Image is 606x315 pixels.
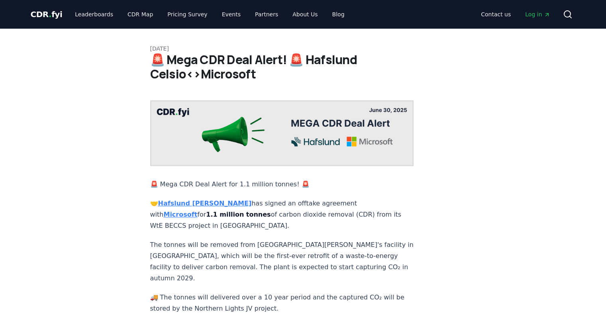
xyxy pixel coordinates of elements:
a: CDR Map [121,7,159,22]
a: About Us [286,7,324,22]
a: Hafslund [PERSON_NAME] [158,200,252,207]
p: 🚚 The tonnes will delivered over a 10 year period and the captured CO₂ will be stored by the Nort... [150,292,414,314]
span: CDR fyi [31,10,63,19]
a: Log in [519,7,556,22]
a: Blog [326,7,351,22]
strong: 1.1 million tonnes [206,211,271,218]
a: Events [216,7,247,22]
img: blog post image [150,100,414,166]
nav: Main [475,7,556,22]
p: The tonnes will be removed from [GEOGRAPHIC_DATA][PERSON_NAME]'s facility in [GEOGRAPHIC_DATA], w... [150,239,414,284]
a: Partners [249,7,284,22]
a: CDR.fyi [31,9,63,20]
nav: Main [69,7,351,22]
h1: 🚨 Mega CDR Deal Alert! 🚨 Hafslund Celsio<>Microsoft [150,53,456,81]
p: [DATE] [150,45,456,53]
p: 🤝 has signed an offtake agreement with for of carbon dioxide removal (CDR) from its WtE BECCS pro... [150,198,414,231]
span: . [49,10,51,19]
a: Pricing Survey [161,7,214,22]
a: Leaderboards [69,7,120,22]
p: 🚨 Mega CDR Deal Alert for 1.1 million tonnes! 🚨 [150,179,414,190]
a: Contact us [475,7,517,22]
span: Log in [525,10,550,18]
a: Microsoft [163,211,197,218]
